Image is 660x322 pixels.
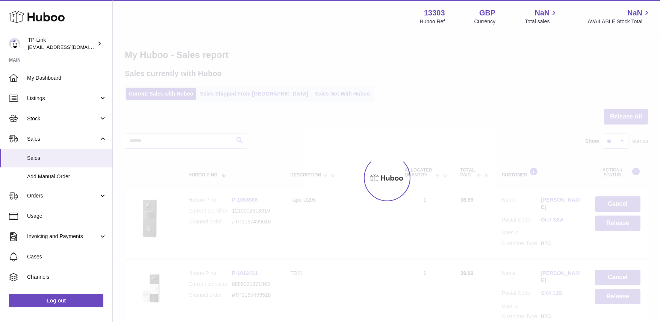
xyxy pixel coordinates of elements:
div: TP-Link [28,36,95,51]
span: Add Manual Order [27,173,107,180]
span: Sales [27,135,99,143]
span: Listings [27,95,99,102]
span: [EMAIL_ADDRESS][DOMAIN_NAME] [28,44,111,50]
div: Huboo Ref [420,18,445,25]
strong: 13303 [424,8,445,18]
span: My Dashboard [27,74,107,82]
span: Cases [27,253,107,260]
a: NaN Total sales [525,8,558,25]
div: Currency [474,18,496,25]
span: AVAILABLE Stock Total [587,18,651,25]
span: Sales [27,155,107,162]
strong: GBP [479,8,495,18]
span: NaN [534,8,549,18]
span: Invoicing and Payments [27,233,99,240]
a: NaN AVAILABLE Stock Total [587,8,651,25]
img: gaby.chen@tp-link.com [9,38,20,49]
span: NaN [627,8,642,18]
span: Total sales [525,18,558,25]
span: Usage [27,213,107,220]
span: Channels [27,273,107,281]
span: Stock [27,115,99,122]
a: Log out [9,294,103,307]
span: Orders [27,192,99,199]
